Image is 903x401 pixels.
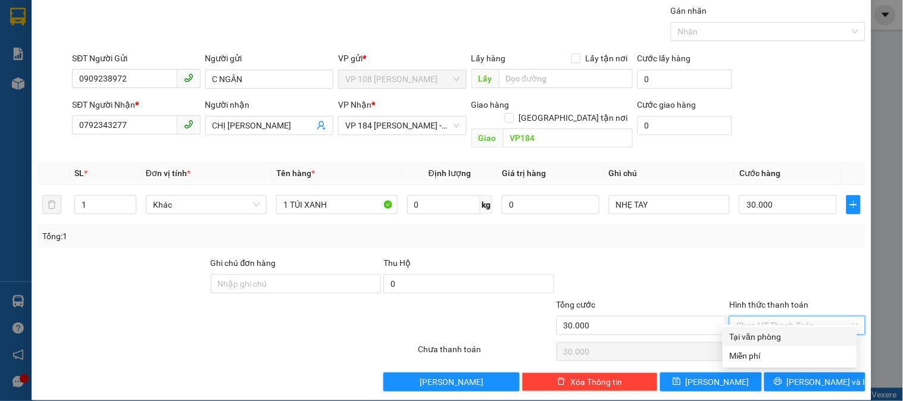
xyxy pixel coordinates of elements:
span: [PERSON_NAME] [420,375,483,389]
input: VD: Bàn, Ghế [276,195,397,214]
input: 0 [502,195,599,214]
th: Ghi chú [604,162,735,185]
span: plus [847,200,860,209]
label: Ghi chú đơn hàng [211,258,276,268]
span: phone [184,73,193,83]
div: Chưa thanh toán [417,343,555,364]
span: Xóa Thông tin [570,375,622,389]
input: Ghi chú đơn hàng [211,274,382,293]
span: [GEOGRAPHIC_DATA] tận nơi [514,111,633,124]
span: Lấy hàng [471,54,506,63]
input: Cước lấy hàng [638,70,733,89]
label: Hình thức thanh toán [729,300,808,309]
div: SĐT Người Nhận [72,98,200,111]
span: VP Nhận [338,100,371,109]
span: Giao hàng [471,100,510,109]
span: kg [480,195,492,214]
button: printer[PERSON_NAME] và In [764,372,865,391]
button: [PERSON_NAME] [383,372,519,391]
span: Tên hàng [276,168,315,178]
label: Cước giao hàng [638,100,696,109]
span: user-add [317,121,326,130]
span: Lấy tận nơi [581,52,633,65]
div: Tổng: 1 [42,230,349,243]
span: Tổng cước [557,300,596,309]
input: Dọc đường [503,129,633,148]
button: plus [846,195,861,214]
div: Người gửi [205,52,333,65]
span: phone [184,120,193,129]
div: SĐT Người Gửi [72,52,200,65]
span: printer [774,377,782,387]
span: delete [557,377,565,387]
span: save [673,377,681,387]
span: Định lượng [429,168,471,178]
div: VP gửi [338,52,466,65]
input: Ghi Chú [609,195,730,214]
div: Miễn phí [730,349,850,362]
span: Đơn vị tính [146,168,190,178]
button: save[PERSON_NAME] [660,372,761,391]
span: Giá trị hàng [502,168,546,178]
span: [PERSON_NAME] và In [787,375,870,389]
span: Cước hàng [739,168,780,178]
span: Giao [471,129,503,148]
span: [PERSON_NAME] [686,375,749,389]
label: Gán nhãn [671,6,707,15]
input: Cước giao hàng [638,116,733,135]
div: Người nhận [205,98,333,111]
div: Tại văn phòng [730,330,850,343]
span: VP 184 Nguyễn Văn Trỗi - HCM [345,117,459,134]
label: Cước lấy hàng [638,54,691,63]
span: Thu Hộ [383,258,411,268]
span: Lấy [471,69,499,88]
span: SL [74,168,84,178]
button: delete [42,195,61,214]
span: Khác [153,196,260,214]
input: Dọc đường [499,69,633,88]
button: deleteXóa Thông tin [522,372,658,391]
span: VP 108 Lê Hồng Phong - Vũng Tàu [345,70,459,88]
